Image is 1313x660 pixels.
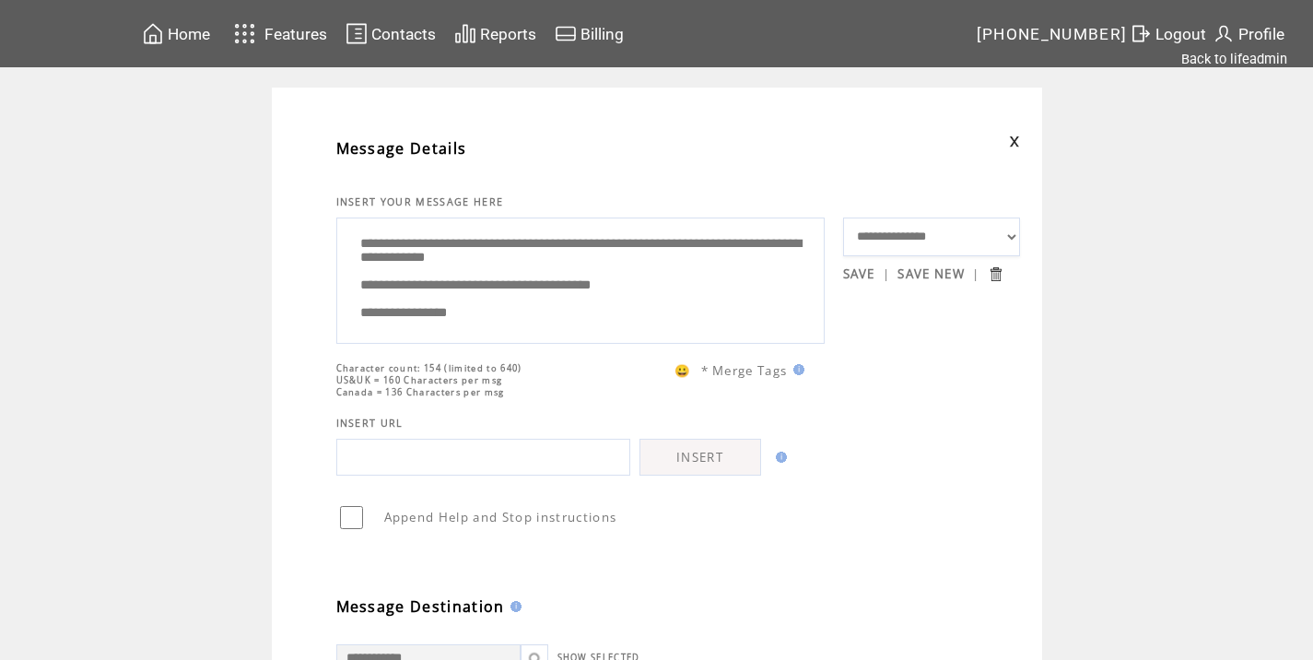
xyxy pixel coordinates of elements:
[142,22,164,45] img: home.svg
[505,601,522,612] img: help.gif
[229,18,261,49] img: features.svg
[972,265,979,282] span: |
[480,25,536,43] span: Reports
[336,374,503,386] span: US&UK = 160 Characters per msg
[336,386,505,398] span: Canada = 136 Characters per msg
[897,265,965,282] a: SAVE NEW
[346,22,368,45] img: contacts.svg
[1209,19,1286,48] a: Profile
[883,265,890,282] span: |
[843,265,875,282] a: SAVE
[674,362,691,379] span: 😀
[454,22,476,45] img: chart.svg
[987,265,1004,283] input: Submit
[701,362,788,379] span: * Merge Tags
[168,25,210,43] span: Home
[384,509,617,525] span: Append Help and Stop instructions
[1238,25,1284,43] span: Profile
[770,452,787,463] img: help.gif
[1181,51,1287,67] a: Back to lifeadmin
[226,16,330,52] a: Features
[580,25,624,43] span: Billing
[139,19,213,48] a: Home
[336,362,522,374] span: Character count: 154 (limited to 640)
[264,25,327,43] span: Features
[336,596,505,617] span: Message Destination
[555,22,577,45] img: creidtcard.svg
[1213,22,1235,45] img: profile.svg
[1127,19,1209,48] a: Logout
[1130,22,1152,45] img: exit.svg
[336,195,504,208] span: INSERT YOUR MESSAGE HERE
[451,19,539,48] a: Reports
[788,364,804,375] img: help.gif
[1155,25,1206,43] span: Logout
[552,19,627,48] a: Billing
[336,417,404,430] span: INSERT URL
[343,19,439,48] a: Contacts
[639,439,761,476] a: INSERT
[336,138,467,159] span: Message Details
[977,25,1128,43] span: [PHONE_NUMBER]
[371,25,436,43] span: Contacts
